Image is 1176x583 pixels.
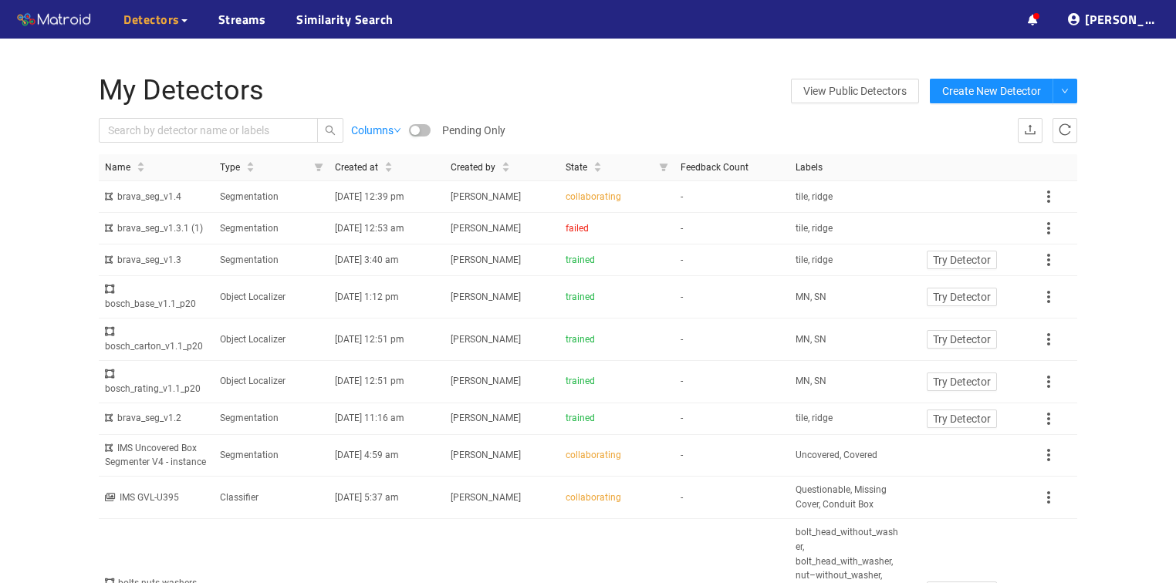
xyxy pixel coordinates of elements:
[933,288,991,305] span: Try Detector
[796,221,833,236] span: tile, ridge
[796,374,826,389] span: MN, SN
[933,331,991,348] span: Try Detector
[105,282,208,312] div: bosch_base_v1.1_p20
[137,160,145,168] span: caret-up
[218,10,266,29] a: Streams
[566,160,587,175] span: State
[214,435,329,477] td: Segmentation
[933,373,991,390] span: Try Detector
[674,361,789,403] td: -
[214,318,329,361] td: Object Localizer
[451,254,521,265] span: [PERSON_NAME]
[335,223,404,234] span: [DATE] 12:53 am
[566,332,668,347] div: trained
[214,477,329,519] td: Classifier
[105,325,208,354] div: bosch_carton_v1.1_p20
[105,190,208,204] div: brava_seg_v1.4
[796,483,898,512] span: Questionable, Missing Cover, Conduit Box
[927,288,997,306] button: Try Detector
[105,160,130,175] span: Name
[927,251,997,269] button: Try Detector
[335,291,399,302] span: [DATE] 1:12 pm
[674,276,789,318] td: -
[674,403,789,435] td: -
[99,76,751,106] h1: My Detectors
[502,166,510,174] span: caret-down
[105,367,208,396] div: bosch_rating_v1.1_p20
[930,79,1053,103] button: Create New Detector
[1018,118,1043,143] button: upload
[335,334,404,345] span: [DATE] 12:51 pm
[123,10,180,29] span: Detectors
[927,372,997,391] button: Try Detector
[566,190,668,204] div: collaborating
[796,290,826,305] span: MN, SN
[796,332,826,347] span: MN, SN
[335,191,404,202] span: [DATE] 12:39 pm
[105,441,208,470] div: IMS Uncovered Box Segmenter V4 - instance
[308,154,329,181] span: filter
[105,253,208,268] div: brava_seg_v1.3
[1024,123,1036,138] span: upload
[214,244,329,276] td: Segmentation
[674,244,789,276] td: -
[1053,79,1077,103] button: down
[674,213,789,244] td: -
[335,376,404,386] span: [DATE] 12:51 pm
[105,221,208,236] div: brava_seg_v1.3.1 (1)
[566,448,668,463] div: collaborating
[796,411,833,426] span: tile, ridge
[796,190,833,204] span: tile, ridge
[108,122,294,139] input: Search by detector name or labels
[566,253,668,268] div: trained
[335,254,399,265] span: [DATE] 3:40 am
[451,223,521,234] span: [PERSON_NAME]
[659,163,668,172] span: filter
[451,291,521,302] span: [PERSON_NAME]
[796,448,877,463] span: Uncovered, Covered
[335,160,378,175] span: Created at
[451,492,521,503] span: [PERSON_NAME]
[674,318,789,361] td: -
[653,154,674,181] span: filter
[214,403,329,435] td: Segmentation
[451,450,521,460] span: [PERSON_NAME]
[384,166,393,174] span: caret-down
[593,160,602,168] span: caret-up
[933,251,991,268] span: Try Detector
[451,376,521,386] span: [PERSON_NAME]
[335,450,399,460] span: [DATE] 4:59 am
[105,490,208,505] div: IMS GVL-U395
[335,413,404,423] span: [DATE] 11:16 am
[502,160,510,168] span: caret-up
[1053,118,1077,143] button: reload
[314,163,323,172] span: filter
[1061,87,1069,96] span: down
[384,160,393,168] span: caret-up
[105,411,208,426] div: brava_seg_v1.2
[796,253,833,268] span: tile, ridge
[566,374,668,389] div: trained
[566,221,668,236] div: failed
[296,10,394,29] a: Similarity Search
[791,79,919,103] a: View Public Detectors
[246,160,255,168] span: caret-up
[214,276,329,318] td: Object Localizer
[566,490,668,505] div: collaborating
[137,166,145,174] span: caret-down
[593,166,602,174] span: caret-down
[566,290,668,305] div: trained
[451,160,495,175] span: Created by
[927,409,997,428] button: Try Detector
[674,477,789,519] td: -
[451,191,521,202] span: [PERSON_NAME]
[1059,123,1071,138] span: reload
[803,79,907,103] span: View Public Detectors
[15,8,93,32] img: Matroid logo
[789,154,904,182] th: Labels
[351,122,401,139] a: Columns
[566,411,668,426] div: trained
[214,361,329,403] td: Object Localizer
[451,413,521,423] span: [PERSON_NAME]
[220,160,240,175] span: Type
